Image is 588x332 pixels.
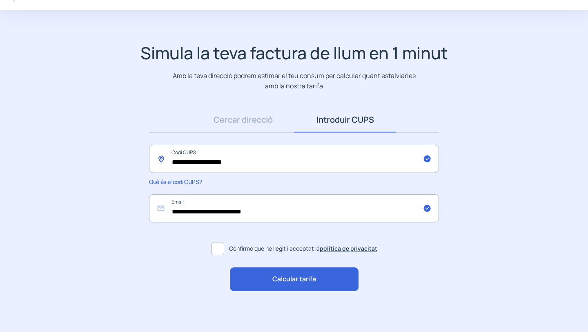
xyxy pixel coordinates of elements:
[294,107,396,132] a: Introduir CUPS
[140,43,448,63] h1: Simula la teva factura de llum en 1 minut
[171,71,417,91] p: Amb la teva direcció podrem estimar el teu consum per calcular quant estalviaries amb la nostra t...
[272,274,316,285] span: Calcular tarifa
[229,244,377,253] span: Confirmo que he llegit i acceptat la
[192,107,294,132] a: Cercar direcció
[320,245,377,252] a: política de privacitat
[149,178,202,186] span: Què és el codi CUPS?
